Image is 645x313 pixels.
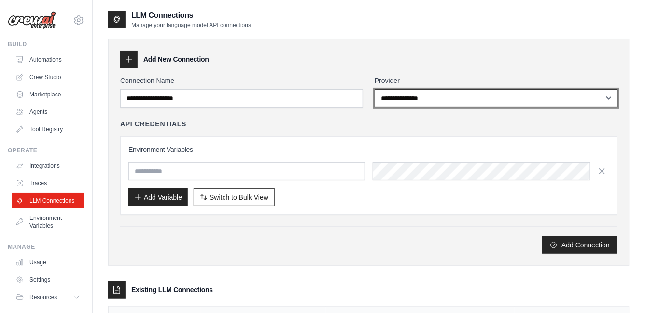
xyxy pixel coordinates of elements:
a: Automations [12,52,84,68]
div: Manage [8,243,84,251]
img: Logo [8,11,56,29]
a: Traces [12,176,84,191]
h2: LLM Connections [131,10,251,21]
a: LLM Connections [12,193,84,208]
h3: Environment Variables [128,145,609,154]
div: Build [8,41,84,48]
label: Connection Name [120,76,363,85]
h4: API Credentials [120,119,186,129]
label: Provider [375,76,617,85]
button: Add Connection [542,236,617,254]
button: Switch to Bulk View [194,188,275,206]
span: Switch to Bulk View [210,192,268,202]
button: Add Variable [128,188,188,206]
a: Agents [12,104,84,120]
button: Resources [12,289,84,305]
a: Environment Variables [12,210,84,233]
a: Usage [12,255,84,270]
span: Resources [29,293,57,301]
h3: Add New Connection [143,54,209,64]
a: Integrations [12,158,84,174]
div: Operate [8,147,84,154]
a: Crew Studio [12,69,84,85]
h3: Existing LLM Connections [131,285,213,295]
p: Manage your language model API connections [131,21,251,29]
a: Tool Registry [12,122,84,137]
a: Settings [12,272,84,287]
a: Marketplace [12,87,84,102]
